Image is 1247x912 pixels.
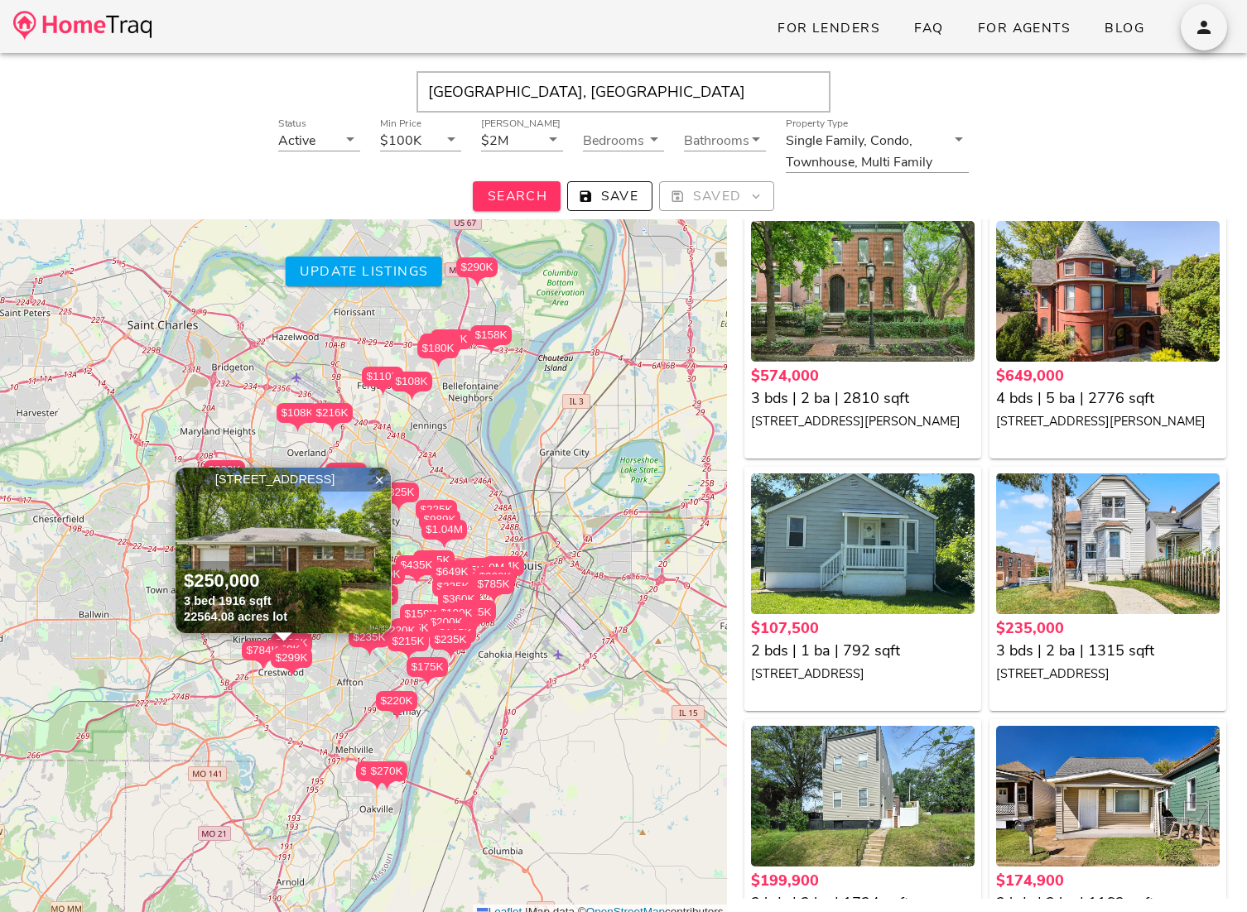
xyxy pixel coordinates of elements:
small: [STREET_ADDRESS][PERSON_NAME] [996,413,1206,430]
img: triPin.png [483,345,500,354]
img: triPin.png [254,660,272,670]
img: triPin.png [403,391,421,401]
div: 3 bed 1916 sqft [184,593,287,609]
span: Save [581,187,638,205]
div: $235,000 [996,617,1220,640]
label: [PERSON_NAME] [481,118,561,130]
img: triPin.png [324,423,341,432]
div: $225K [416,500,457,520]
div: $265K [325,463,367,492]
img: triPin.png [419,677,436,686]
div: $200K [455,600,496,620]
div: $250,000 [184,569,287,593]
div: Min Price$100K [380,129,461,151]
div: $784K [242,641,283,660]
span: Search [486,187,547,205]
div: 4 bds | 5 ba | 2776 sqft [996,387,1220,410]
div: $325K [378,482,419,502]
div: $785K [473,574,514,603]
img: triPin.png [390,502,407,511]
div: $225K [455,602,496,622]
div: $265K [325,463,367,482]
div: 2 bds | 1 ba | 792 sqft [751,640,975,662]
img: triPin.png [469,277,486,286]
img: triPin.png [442,650,460,659]
div: $360K [438,589,479,609]
div: $215K [388,631,429,651]
div: $250K [263,640,305,669]
div: Property TypeSingle Family,Condo,Townhouse,Multi Family [786,129,969,172]
div: $158K [470,325,512,345]
div: $145K [420,334,461,353]
div: $216K [311,403,353,432]
div: $575K [447,560,489,589]
div: $300K [271,633,312,662]
img: triPin.png [430,358,447,367]
div: Active [278,133,315,148]
div: 3 bds | 2 ba | 1315 sqft [996,640,1220,662]
div: Bedrooms [583,129,664,151]
div: $2M [481,133,508,148]
img: triPin.png [378,781,396,790]
a: For Agents [964,13,1084,43]
img: triPin.png [283,668,301,677]
div: $300K [474,567,516,596]
div: $115K [435,623,476,652]
div: $290K [456,257,498,277]
div: $325K [378,482,419,511]
div: $649K [431,562,473,582]
div: $220K [376,691,417,720]
span: Update listings [299,262,428,281]
small: [STREET_ADDRESS] [996,665,1110,682]
div: $649,000 [996,365,1220,387]
div: $100K [380,133,421,148]
a: $574,000 3 bds | 2 ba | 2810 sqft [STREET_ADDRESS][PERSON_NAME] [751,365,975,432]
img: triPin.png [388,711,406,720]
img: triPin.png [436,540,453,549]
a: Blog [1091,13,1158,43]
div: Multi Family [861,155,932,170]
div: $574,000 [751,365,975,387]
div: $108K [391,372,432,391]
div: $107,500 [751,617,975,640]
div: $145K [420,334,461,362]
div: [PERSON_NAME]$2M [481,129,562,151]
div: $574K [483,556,524,576]
div: $270K [366,761,407,790]
div: $1.04M [421,520,467,540]
div: $160K [424,612,465,641]
div: $115K [431,329,472,358]
div: $175K [407,657,448,677]
div: $108K [391,372,432,401]
label: Status [278,118,306,130]
div: $575K [447,560,489,580]
div: $435K [396,555,437,584]
div: $270K [366,761,407,781]
button: Search [473,181,561,211]
div: $299K [271,648,312,668]
div: $200K [455,600,496,629]
div: Townhouse, [786,155,858,170]
div: $180K [417,338,459,367]
div: Bathrooms [684,129,765,151]
div: $235K [430,630,471,650]
div: $550K [356,761,397,781]
div: Single Family, [786,133,867,148]
div: $235K [430,630,471,659]
div: $185K [392,618,433,647]
label: Min Price [380,118,421,130]
div: $200K [426,612,467,632]
div: $574K [483,556,524,585]
span: × [374,471,384,489]
div: $649K [431,562,473,591]
div: $225K [455,602,496,631]
div: $220K [376,691,417,711]
div: $335K [432,577,474,597]
div: $299K [271,648,312,677]
div: $215K [388,631,429,660]
div: $115K [413,550,455,570]
span: FAQ [913,19,944,37]
div: $115K [413,550,455,579]
div: Condo, [870,133,912,148]
div: $335K [432,577,474,606]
